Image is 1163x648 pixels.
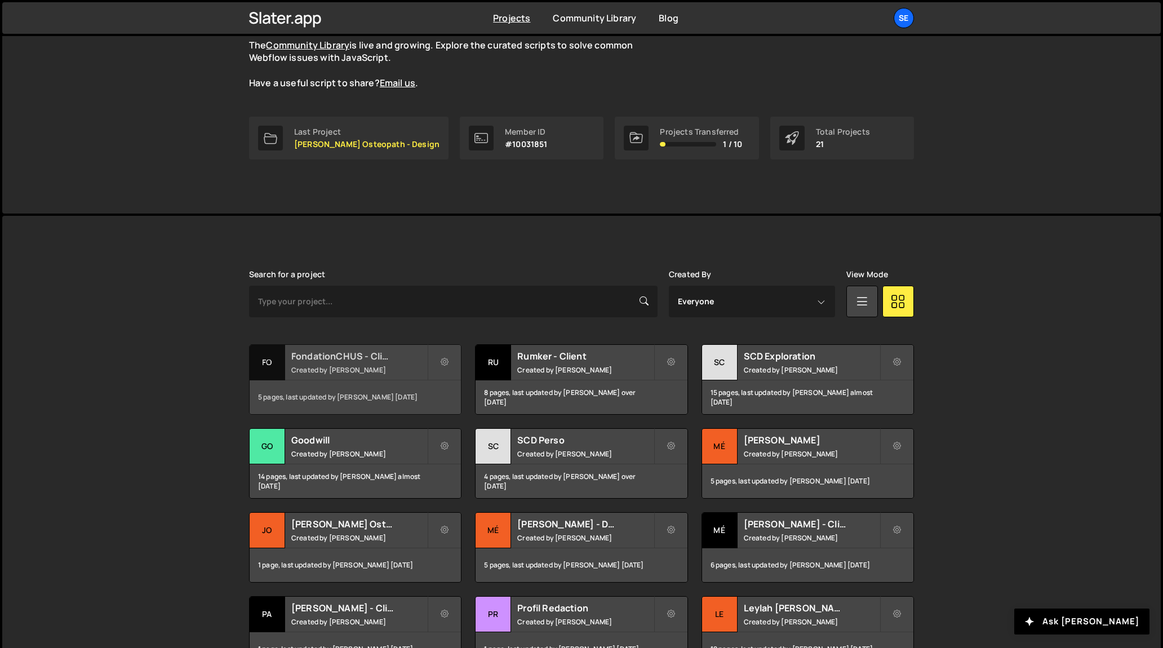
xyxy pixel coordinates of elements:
label: Created By [669,270,712,279]
a: Ru Rumker - Client Created by [PERSON_NAME] 8 pages, last updated by [PERSON_NAME] over [DATE] [475,344,687,415]
a: Fo FondationCHUS - Client Created by [PERSON_NAME] 5 pages, last updated by [PERSON_NAME] [DATE] [249,344,461,415]
div: 5 pages, last updated by [PERSON_NAME] [DATE] [476,548,687,582]
div: 5 pages, last updated by [PERSON_NAME] [DATE] [702,464,913,498]
div: Total Projects [816,127,870,136]
h2: Leylah [PERSON_NAME] Foundation - Design [744,602,880,614]
div: Last Project [294,127,440,136]
a: Community Library [553,12,636,24]
h2: [PERSON_NAME] - Client [291,602,427,614]
h2: [PERSON_NAME] - Design [517,518,653,530]
small: Created by [PERSON_NAME] [517,449,653,459]
div: 4 pages, last updated by [PERSON_NAME] over [DATE] [476,464,687,498]
input: Type your project... [249,286,658,317]
h2: FondationCHUS - Client [291,350,427,362]
small: Created by [PERSON_NAME] [517,617,653,627]
div: 14 pages, last updated by [PERSON_NAME] almost [DATE] [250,464,461,498]
div: Go [250,429,285,464]
div: Pa [250,597,285,632]
small: Created by [PERSON_NAME] [744,365,880,375]
div: 15 pages, last updated by [PERSON_NAME] almost [DATE] [702,380,913,414]
a: Community Library [266,39,349,51]
div: 5 pages, last updated by [PERSON_NAME] [DATE] [250,380,461,414]
small: Created by [PERSON_NAME] [291,617,427,627]
a: SC SCD Perso Created by [PERSON_NAME] 4 pages, last updated by [PERSON_NAME] over [DATE] [475,428,687,499]
small: Created by [PERSON_NAME] [517,533,653,543]
h2: [PERSON_NAME] [744,434,880,446]
div: Mé [702,513,738,548]
div: SC [702,345,738,380]
small: Created by [PERSON_NAME] [744,617,880,627]
div: SC [476,429,511,464]
h2: Profil Redaction [517,602,653,614]
small: Created by [PERSON_NAME] [291,365,427,375]
small: Created by [PERSON_NAME] [291,449,427,459]
small: Created by [PERSON_NAME] [744,533,880,543]
div: Mé [702,429,738,464]
a: Mé [PERSON_NAME] - Design Created by [PERSON_NAME] 5 pages, last updated by [PERSON_NAME] [DATE] [475,512,687,583]
a: SC SCD Exploration Created by [PERSON_NAME] 15 pages, last updated by [PERSON_NAME] almost [DATE] [702,344,914,415]
div: Le [702,597,738,632]
h2: [PERSON_NAME] - Client [744,518,880,530]
h2: SCD Exploration [744,350,880,362]
a: Se [894,8,914,28]
a: Mé [PERSON_NAME] - Client Created by [PERSON_NAME] 6 pages, last updated by [PERSON_NAME] [DATE] [702,512,914,583]
div: Fo [250,345,285,380]
div: Pr [476,597,511,632]
div: 1 page, last updated by [PERSON_NAME] [DATE] [250,548,461,582]
a: Projects [493,12,530,24]
a: Go Goodwill Created by [PERSON_NAME] 14 pages, last updated by [PERSON_NAME] almost [DATE] [249,428,461,499]
a: Email us [380,77,415,89]
a: Blog [659,12,678,24]
a: Jo [PERSON_NAME] Osteopath - Design Created by [PERSON_NAME] 1 page, last updated by [PERSON_NAME... [249,512,461,583]
div: Jo [250,513,285,548]
p: [PERSON_NAME] Osteopath - Design [294,140,440,149]
div: 8 pages, last updated by [PERSON_NAME] over [DATE] [476,380,687,414]
h2: SCD Perso [517,434,653,446]
a: Last Project [PERSON_NAME] Osteopath - Design [249,117,449,159]
a: Mé [PERSON_NAME] Created by [PERSON_NAME] 5 pages, last updated by [PERSON_NAME] [DATE] [702,428,914,499]
h2: Goodwill [291,434,427,446]
div: Member ID [505,127,547,136]
p: 21 [816,140,870,149]
small: Created by [PERSON_NAME] [291,533,427,543]
div: Ru [476,345,511,380]
button: Ask [PERSON_NAME] [1014,609,1149,634]
span: 1 / 10 [723,140,742,149]
div: Projects Transferred [660,127,742,136]
small: Created by [PERSON_NAME] [517,365,653,375]
small: Created by [PERSON_NAME] [744,449,880,459]
div: 6 pages, last updated by [PERSON_NAME] [DATE] [702,548,913,582]
label: View Mode [846,270,888,279]
div: Mé [476,513,511,548]
h2: Rumker - Client [517,350,653,362]
p: #10031851 [505,140,547,149]
h2: [PERSON_NAME] Osteopath - Design [291,518,427,530]
label: Search for a project [249,270,325,279]
p: The is live and growing. Explore the curated scripts to solve common Webflow issues with JavaScri... [249,39,655,90]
